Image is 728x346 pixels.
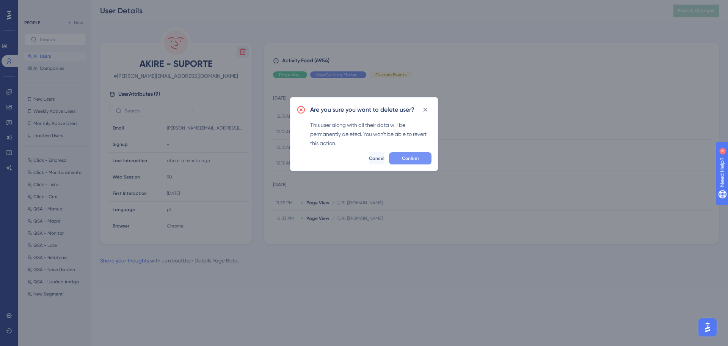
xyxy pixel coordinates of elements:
[310,120,431,148] div: This user along with all their data will be permanently deleted. You won’t be able to revert this...
[696,316,719,339] iframe: UserGuiding AI Assistant Launcher
[369,155,384,161] span: Cancel
[402,155,419,161] span: Confirm
[18,2,47,11] span: Need Help?
[310,105,414,114] h2: Are you sure you want to delete user?
[53,4,55,10] div: 4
